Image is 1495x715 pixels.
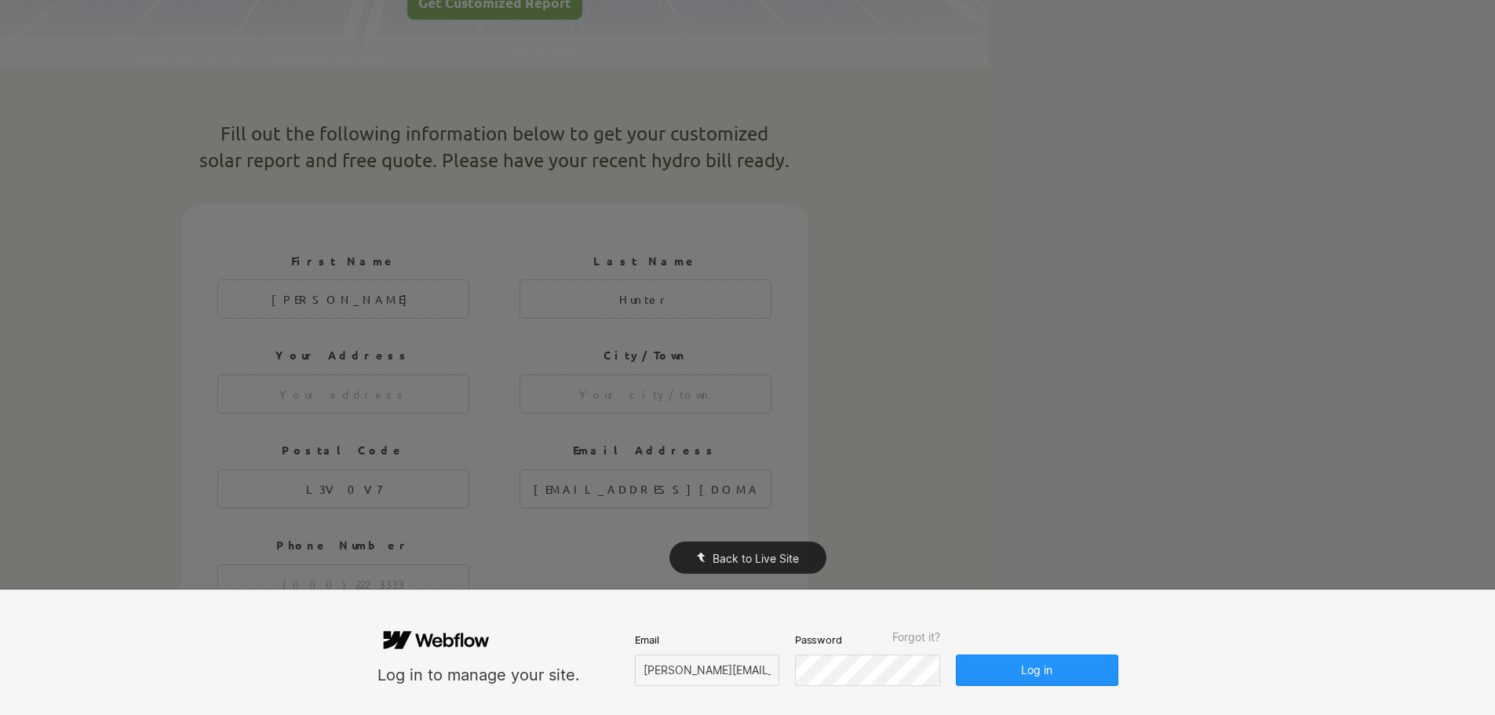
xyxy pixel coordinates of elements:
[795,633,842,647] span: Password
[956,655,1118,686] button: Log in
[377,665,580,686] div: Log in to manage your site.
[713,552,799,565] span: Back to Live Site
[635,633,659,647] span: Email
[892,631,940,644] span: Forgot it?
